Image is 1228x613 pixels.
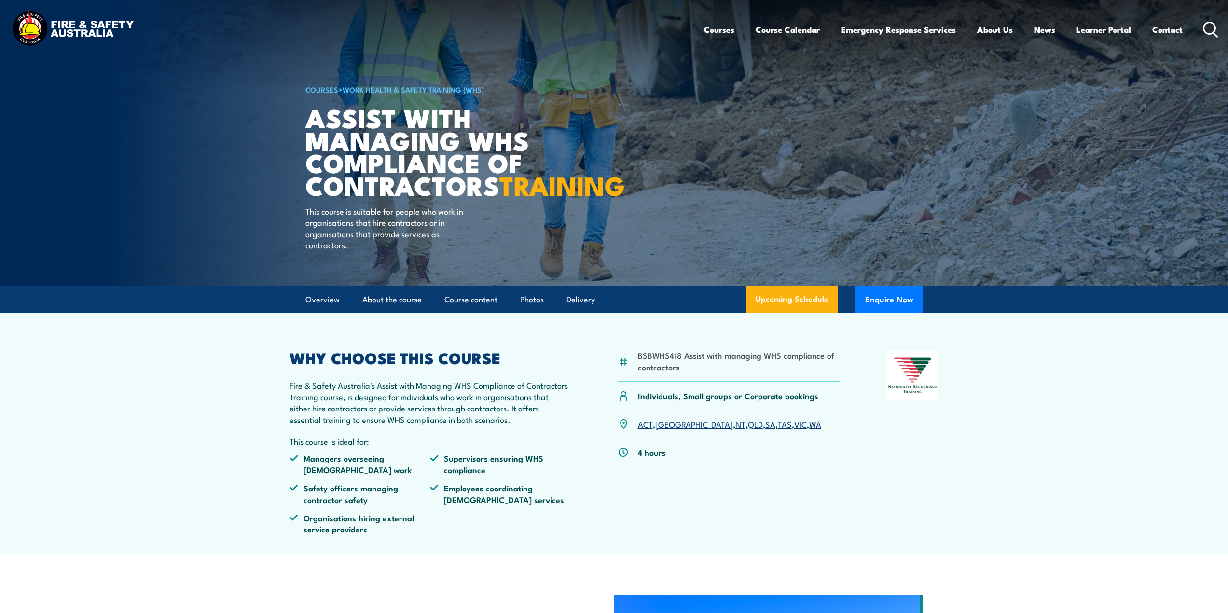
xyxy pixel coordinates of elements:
h6: > [305,83,544,95]
li: BSBWHS418 Assist with managing WHS compliance of contractors [638,350,840,372]
a: TAS [778,418,792,430]
a: ACT [638,418,653,430]
a: WA [809,418,821,430]
a: News [1034,17,1055,42]
li: Supervisors ensuring WHS compliance [430,452,571,475]
a: NT [735,418,745,430]
a: Course Calendar [756,17,820,42]
a: About Us [977,17,1013,42]
img: Nationally Recognised Training logo. [887,351,939,400]
a: Contact [1152,17,1183,42]
a: Work Health & Safety Training (WHS) [343,84,484,95]
li: Safety officers managing contractor safety [290,482,430,505]
p: 4 hours [638,447,666,458]
p: Individuals, Small groups or Corporate bookings [638,390,818,401]
a: About the course [362,287,422,313]
a: Learner Portal [1076,17,1131,42]
p: , , , , , , , [638,419,821,430]
a: Courses [704,17,734,42]
a: Delivery [566,287,595,313]
h2: WHY CHOOSE THIS COURSE [290,351,571,364]
li: Employees coordinating [DEMOGRAPHIC_DATA] services [430,482,571,505]
li: Organisations hiring external service providers [290,512,430,535]
p: This course is ideal for: [290,436,571,447]
a: Emergency Response Services [841,17,956,42]
p: This course is suitable for people who work in organisations that hire contractors or in organisa... [305,205,482,251]
a: VIC [794,418,807,430]
a: COURSES [305,84,338,95]
li: Managers overseeing [DEMOGRAPHIC_DATA] work [290,452,430,475]
p: Fire & Safety Australia's Assist with Managing WHS Compliance of Contractors Training course, is ... [290,380,571,425]
strong: TRAINING [499,164,625,204]
a: Upcoming Schedule [746,286,838,313]
button: Enquire Now [855,286,923,313]
a: SA [765,418,775,430]
h1: Assist with Managing WHS Compliance of Contractors [305,106,544,196]
a: [GEOGRAPHIC_DATA] [655,418,733,430]
a: QLD [748,418,763,430]
a: Course content [444,287,497,313]
a: Photos [520,287,544,313]
a: Overview [305,287,340,313]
